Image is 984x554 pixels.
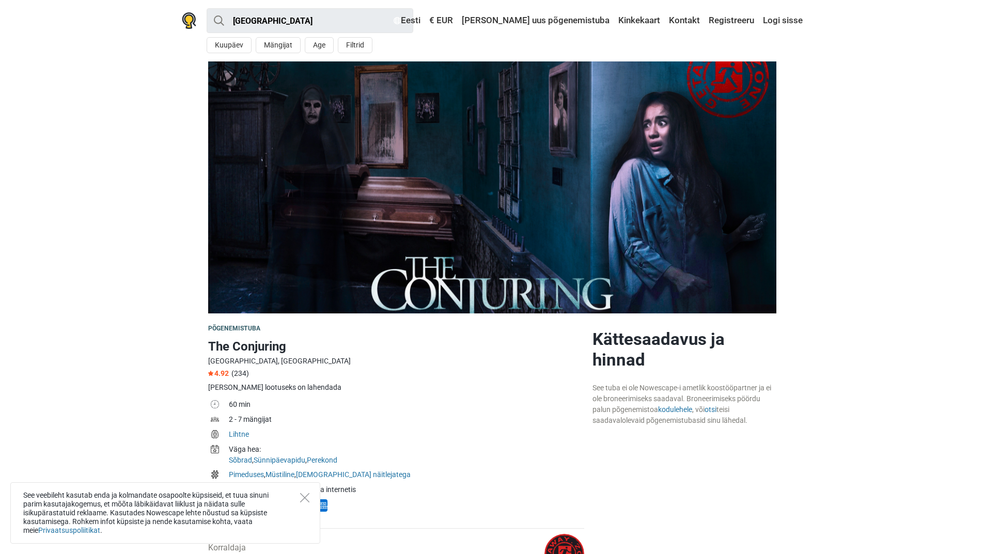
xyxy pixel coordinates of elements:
[229,484,584,495] div: Maksa saabumisel, või maksa internetis
[229,470,264,479] a: Pimeduses
[208,61,776,313] img: The Conjuring photo 1
[38,526,100,534] a: Privaatsuspoliitikat
[229,413,584,428] td: 2 - 7 mängijat
[208,337,584,356] h1: The Conjuring
[231,369,249,377] span: (234)
[305,37,334,53] button: Age
[592,329,776,370] h2: Kättesaadavus ja hinnad
[229,430,249,438] a: Lihtne
[338,37,372,53] button: Filtrid
[394,17,401,24] img: Eesti
[10,482,320,544] div: See veebileht kasutab enda ja kolmandate osapoolte küpsiseid, et tuua sinuni parim kasutajakogemu...
[616,11,663,30] a: Kinkekaart
[307,456,337,464] a: Perekond
[300,493,309,502] button: Close
[296,470,411,479] a: [DEMOGRAPHIC_DATA] näitlejatega
[256,37,301,53] button: Mängijat
[254,456,305,464] a: Sünnipäevapidu
[229,468,584,483] td: , ,
[391,11,423,30] a: Eesti
[229,443,584,468] td: , ,
[208,356,584,367] div: [GEOGRAPHIC_DATA], [GEOGRAPHIC_DATA]
[208,382,584,393] div: [PERSON_NAME] lootuseks on lahendada
[208,371,213,376] img: Star
[427,11,456,30] a: € EUR
[207,37,252,53] button: Kuupäev
[265,470,294,479] a: Müstiline
[208,369,229,377] span: 4.92
[760,11,803,30] a: Logi sisse
[592,383,776,426] div: See tuba ei ole Nowescape-i ametlik koostööpartner ja ei ole broneerimiseks saadaval. Broneerimis...
[229,456,252,464] a: Sõbrad
[666,11,702,30] a: Kontakt
[459,11,612,30] a: [PERSON_NAME] uus põgenemistuba
[229,444,584,455] div: Väga hea:
[182,12,196,29] img: Nowescape logo
[229,398,584,413] td: 60 min
[658,405,692,414] a: kodulehele
[706,11,757,30] a: Registreeru
[705,405,716,414] a: otsi
[207,8,413,33] input: proovi “Tallinn”
[208,325,261,332] span: Põgenemistuba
